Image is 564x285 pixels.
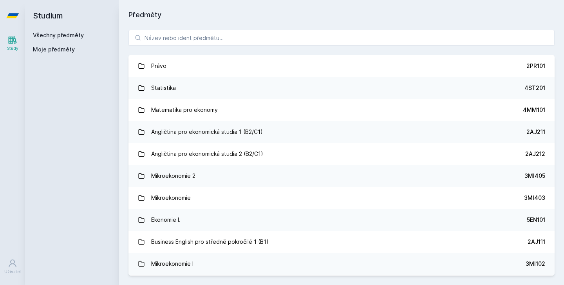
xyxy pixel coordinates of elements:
[151,256,193,272] div: Mikroekonomie I
[527,216,545,224] div: 5EN101
[2,255,23,279] a: Uživatel
[151,146,263,162] div: Angličtina pro ekonomická studia 2 (B2/C1)
[151,124,263,140] div: Angličtina pro ekonomická studia 1 (B2/C1)
[128,253,555,275] a: Mikroekonomie I 3MI102
[523,106,545,114] div: 4MM101
[151,234,269,250] div: Business English pro středně pokročilé 1 (B1)
[33,46,75,53] span: Moje předměty
[7,46,18,51] div: Study
[2,31,23,55] a: Study
[526,260,545,268] div: 3MI102
[128,55,555,77] a: Právo 2PR101
[151,58,166,74] div: Právo
[151,190,191,206] div: Mikroekonomie
[128,77,555,99] a: Statistika 4ST201
[151,102,218,118] div: Matematika pro ekonomy
[128,143,555,165] a: Angličtina pro ekonomická studia 2 (B2/C1) 2AJ212
[33,32,84,38] a: Všechny předměty
[525,150,545,158] div: 2AJ212
[128,30,555,46] input: Název nebo ident předmětu…
[128,9,555,20] h1: Předměty
[128,121,555,143] a: Angličtina pro ekonomická studia 1 (B2/C1) 2AJ211
[524,84,545,92] div: 4ST201
[151,168,195,184] div: Mikroekonomie 2
[528,238,545,246] div: 2AJ111
[4,269,21,275] div: Uživatel
[151,212,181,228] div: Ekonomie I.
[526,128,545,136] div: 2AJ211
[524,172,545,180] div: 3MI405
[128,99,555,121] a: Matematika pro ekonomy 4MM101
[128,231,555,253] a: Business English pro středně pokročilé 1 (B1) 2AJ111
[128,187,555,209] a: Mikroekonomie 3MI403
[151,80,176,96] div: Statistika
[128,165,555,187] a: Mikroekonomie 2 3MI405
[524,194,545,202] div: 3MI403
[128,209,555,231] a: Ekonomie I. 5EN101
[526,62,545,70] div: 2PR101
